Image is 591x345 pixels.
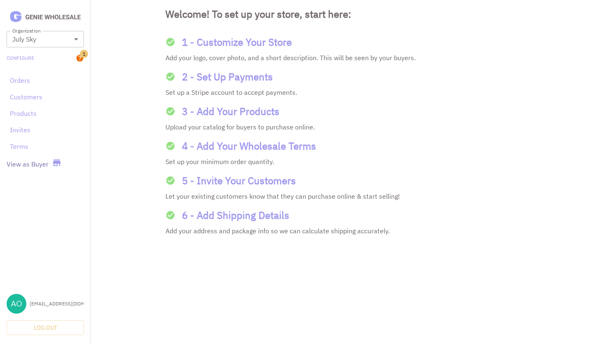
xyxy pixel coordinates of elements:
[165,104,516,119] a: 3 - Add Your Products
[165,208,516,223] a: 6 - Add Shipping Details
[165,138,516,153] a: 4 - Add Your Wholesale Terms
[165,7,516,21] h1: Welcome! To set up your store, start here:
[165,191,516,201] p: Let your existing customers know that they can purchase online & start selling!
[10,125,81,135] a: Invites
[80,50,88,58] span: 1
[165,53,516,63] p: Add your logo, cover photo, and a short description. This will be seen by your buyers.
[7,54,34,62] a: Configure
[7,31,84,47] div: July Sky
[12,27,40,34] label: Organization
[7,10,84,24] img: Logo
[10,75,81,85] a: Orders
[165,69,516,84] a: 2 - Set Up Payments
[30,300,84,307] div: [EMAIL_ADDRESS][DOMAIN_NAME]
[7,159,49,169] a: View as Buyer
[10,141,81,151] a: Terms
[10,92,81,102] a: Customers
[7,320,84,336] button: Log Out
[165,157,516,167] p: Set up your minimum order quantity.
[165,87,516,97] p: Set up a Stripe account to accept payments.
[165,173,516,188] a: 5 - Invite Your Customers
[165,122,516,132] p: Upload your catalog for buyers to purchase online.
[7,294,26,314] img: aoxue@julyskyskincare.com
[165,35,516,49] a: 1 - Customize Your Store
[165,226,516,236] p: Add your address and package info so we can calculate shipping accurately.
[10,108,81,118] a: Products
